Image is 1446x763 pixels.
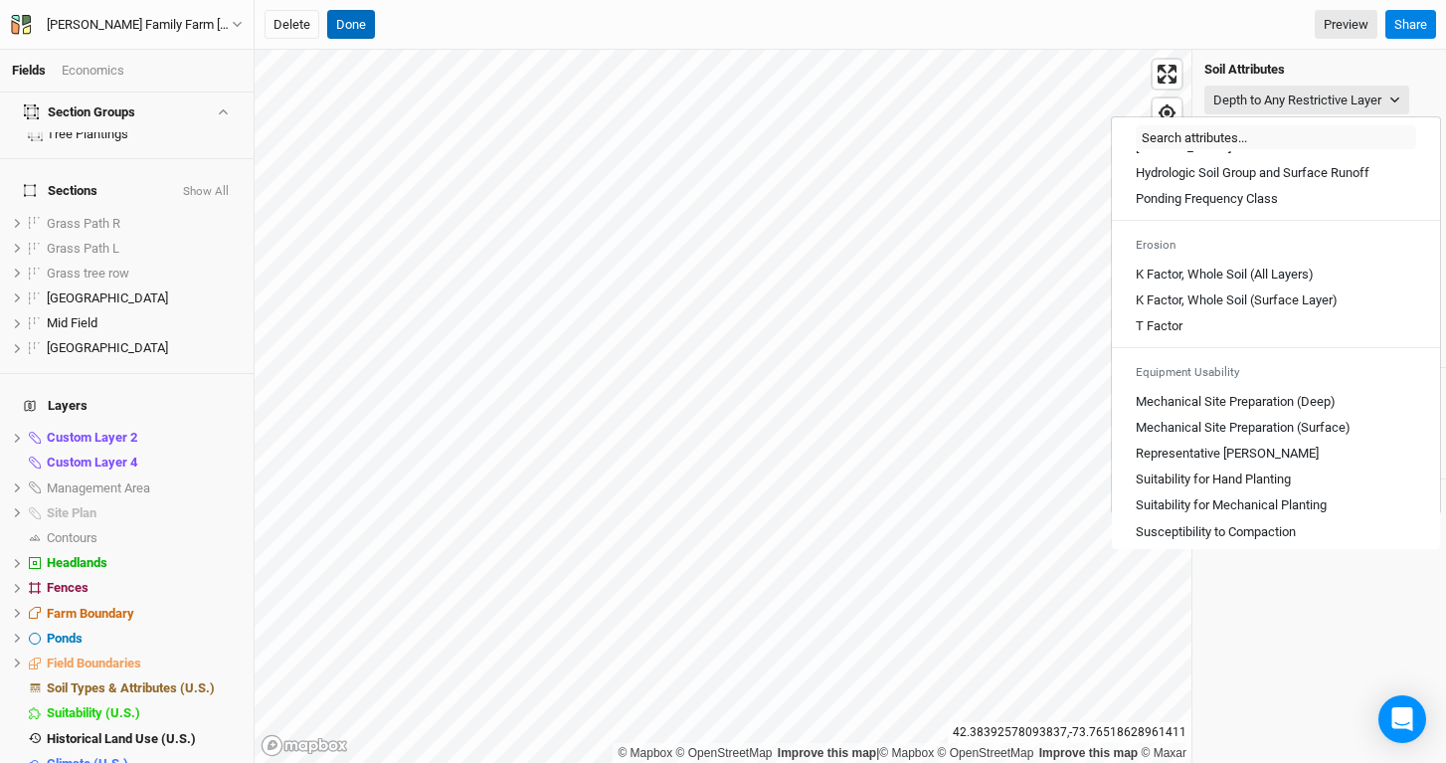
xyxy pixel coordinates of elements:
div: Site Plan [47,505,242,521]
div: Headlands [47,555,242,571]
span: Grass Path R [47,216,120,231]
span: Site Plan [47,505,96,520]
span: Historical Land Use (U.S.) [47,731,196,746]
span: Ponds [47,631,83,646]
div: Susceptibility to Compaction [1136,523,1296,541]
div: Hydrologic Soil Group and Surface Runoff [1136,164,1369,182]
button: Find my location [1153,98,1181,127]
a: Preview [1315,10,1377,40]
div: Section Groups [24,104,135,120]
button: [PERSON_NAME] Family Farm [PERSON_NAME] GPS Befco & Drill (ACTIVE) [10,14,244,36]
div: Historical Land Use (U.S.) [47,731,242,747]
div: Suitability for Mechanical Planting [1136,496,1327,514]
a: Fields [12,63,46,78]
div: Economics [62,62,124,80]
span: Custom Layer 4 [47,455,137,470]
div: Management Area [47,480,242,496]
span: Suitability (U.S.) [47,705,140,720]
div: Field Boundaries [47,656,242,671]
span: Mid Field [47,315,97,330]
div: [PERSON_NAME] Family Farm [PERSON_NAME] GPS Befco & Drill (ACTIVE) [47,15,232,35]
div: Custom Layer 2 [47,430,242,446]
button: Done [327,10,375,40]
div: Equipment Usability [1112,356,1440,388]
div: | [618,743,1186,763]
a: Improve this map [778,746,876,760]
a: Improve this map [1039,746,1138,760]
div: menu-options [1112,151,1440,549]
span: Headlands [47,555,107,570]
a: Mapbox [618,746,672,760]
button: Enter fullscreen [1153,60,1181,89]
button: Depth to Any Restrictive Layer [1204,86,1409,115]
button: Share [1385,10,1436,40]
div: Open Intercom Messenger [1378,695,1426,743]
span: Custom Layer 2 [47,430,137,445]
span: Farm Boundary [47,606,134,621]
span: [GEOGRAPHIC_DATA] [47,290,168,305]
input: Search attributes... [1136,125,1416,149]
button: Show All [182,185,230,199]
div: K Factor, Whole Soil (Surface Layer) [1136,291,1338,309]
div: Rudolph Family Farm Bob GPS Befco & Drill (ACTIVE) [47,15,232,35]
div: Grass Path L [47,241,242,257]
div: K Factor, Whole Soil (All Layers) [1136,266,1314,284]
span: Management Area [47,480,150,495]
div: Soil Types & Attributes (U.S.) [47,680,242,696]
div: Suitability (U.S.) [47,705,242,721]
a: Mapbox [879,746,934,760]
div: Custom Layer 4 [47,455,242,471]
div: Fences [47,580,242,596]
div: Tree Plantings [47,126,242,142]
div: Representative [PERSON_NAME] [1136,445,1319,463]
div: Upper Field [47,340,242,356]
button: Show section groups [214,105,231,118]
h4: Layers [12,386,242,426]
div: Farm Boundary [47,606,242,622]
span: Sections [24,183,97,199]
div: Mechanical Site Preparation (Surface) [1136,419,1351,437]
div: Ponding Frequency Class [1136,190,1278,208]
div: (cm) [1192,50,1446,368]
span: [GEOGRAPHIC_DATA] [47,340,168,355]
a: OpenStreetMap [938,746,1034,760]
a: Maxar [1141,746,1186,760]
div: Erosion [1112,229,1440,261]
a: Mapbox logo [261,734,348,757]
div: Contours [47,530,242,546]
div: Suitability for Hand Planting [1136,471,1291,488]
h4: Soil Attributes [1204,62,1434,78]
a: OpenStreetMap [676,746,773,760]
span: Grass tree row [47,266,129,281]
span: Soil Types & Attributes (U.S.) [47,680,215,695]
div: Mechanical Site Preparation (Deep) [1136,393,1336,411]
div: Ponds [47,631,242,647]
div: Grass tree row [47,266,242,282]
button: Delete [265,10,319,40]
div: Mid Field [47,315,242,331]
span: Fences [47,580,89,595]
div: 42.38392578093837 , -73.76518628961411 [948,722,1191,743]
span: Contours [47,530,97,545]
div: T Factor [1136,317,1182,335]
span: Field Boundaries [47,656,141,670]
span: Grass Path L [47,241,119,256]
div: Grass Path R [47,216,242,232]
div: Lower Field [47,290,242,306]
